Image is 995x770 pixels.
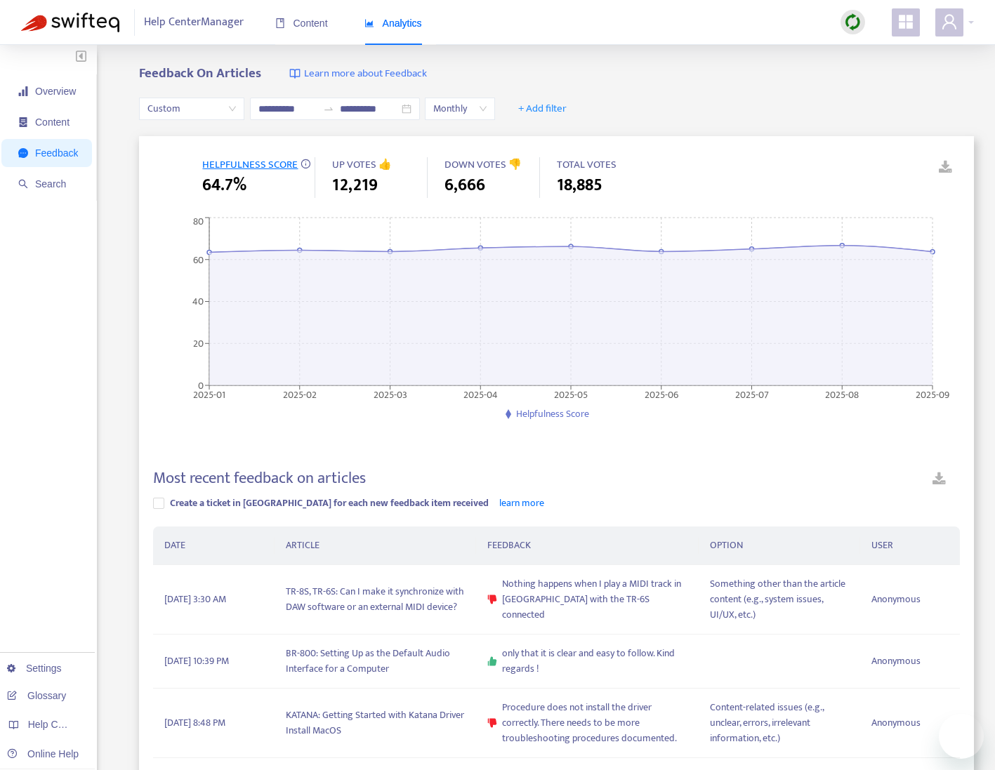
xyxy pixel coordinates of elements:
td: BR-800: Setting Up as the Default Audio Interface for a Computer [275,635,476,689]
span: Overview [35,86,76,97]
img: image-link [289,68,301,79]
img: sync.dc5367851b00ba804db3.png [844,13,862,31]
tspan: 0 [198,377,204,393]
span: Learn more about Feedback [304,66,427,82]
span: UP VOTES 👍 [332,156,392,173]
tspan: 2025-05 [554,386,588,402]
td: KATANA: Getting Started with Katana Driver Install MacOS [275,689,476,758]
span: only that it is clear and easy to follow. Kind regards ! [502,646,687,677]
span: + Add filter [518,100,567,117]
th: USER [860,526,961,565]
tspan: 60 [193,251,204,267]
span: Nothing happens when I play a MIDI track in [GEOGRAPHIC_DATA] with the TR-6S connected [502,576,687,623]
img: Swifteq [21,13,119,32]
span: dislike [487,595,497,604]
span: Help Center Manager [144,9,244,36]
span: 64.7% [202,173,246,198]
h4: Most recent feedback on articles [153,469,366,488]
span: to [323,103,334,114]
span: Anonymous [871,715,921,731]
span: Analytics [364,18,422,29]
span: container [18,117,28,127]
a: learn more [499,495,544,511]
tspan: 2025-09 [916,386,949,402]
tspan: 2025-04 [463,386,498,402]
th: DATE [153,526,274,565]
tspan: 80 [193,213,204,230]
span: swap-right [323,103,334,114]
span: 18,885 [557,173,602,198]
span: [DATE] 8:48 PM [164,715,225,731]
span: TOTAL VOTES [557,156,617,173]
span: Helpfulness Score [516,406,589,422]
span: like [487,656,497,666]
span: HELPFULNESS SCORE [202,156,298,173]
span: Monthly [433,98,487,119]
span: Anonymous [871,592,921,607]
span: dislike [487,718,497,728]
a: Settings [7,663,62,674]
tspan: 2025-01 [193,386,225,402]
tspan: 40 [192,293,204,310]
span: Anonymous [871,653,921,669]
span: search [18,179,28,189]
span: DOWN VOTES 👎 [444,156,522,173]
tspan: 2025-07 [735,386,769,402]
th: OPTION [699,526,860,565]
td: TR-8S, TR-6S: Can I make it synchronize with DAW software or an external MIDI device? [275,565,476,635]
button: + Add filter [508,98,577,120]
tspan: 20 [193,336,204,352]
iframe: メッセージングウィンドウの起動ボタン、進行中の会話 [939,714,984,759]
span: Procedure does not install the driver correctly. There needs to be more troubleshooting procedure... [502,700,687,746]
span: user [941,13,958,30]
span: Help Centers [28,719,86,730]
tspan: 2025-08 [826,386,859,402]
span: book [275,18,285,28]
span: Custom [147,98,236,119]
a: Glossary [7,690,66,701]
span: 12,219 [332,173,378,198]
span: Search [35,178,66,190]
span: Something other than the article content (e.g., system issues, UI/UX, etc.) [710,576,849,623]
tspan: 2025-03 [374,386,407,402]
span: message [18,148,28,158]
span: [DATE] 10:39 PM [164,653,229,669]
span: area-chart [364,18,374,28]
span: Content-related issues (e.g., unclear, errors, irrelevant information, etc.) [710,700,849,746]
a: Online Help [7,748,79,759]
th: FEEDBACK [476,526,699,565]
tspan: 2025-02 [283,386,317,402]
span: [DATE] 3:30 AM [164,592,226,607]
span: 6,666 [444,173,485,198]
span: Content [35,117,70,128]
tspan: 2025-06 [645,386,678,402]
th: ARTICLE [275,526,476,565]
span: Content [275,18,328,29]
span: appstore [897,13,914,30]
span: Feedback [35,147,78,159]
span: Create a ticket in [GEOGRAPHIC_DATA] for each new feedback item received [170,495,489,511]
a: Learn more about Feedback [289,66,427,82]
span: signal [18,86,28,96]
b: Feedback On Articles [139,62,261,84]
